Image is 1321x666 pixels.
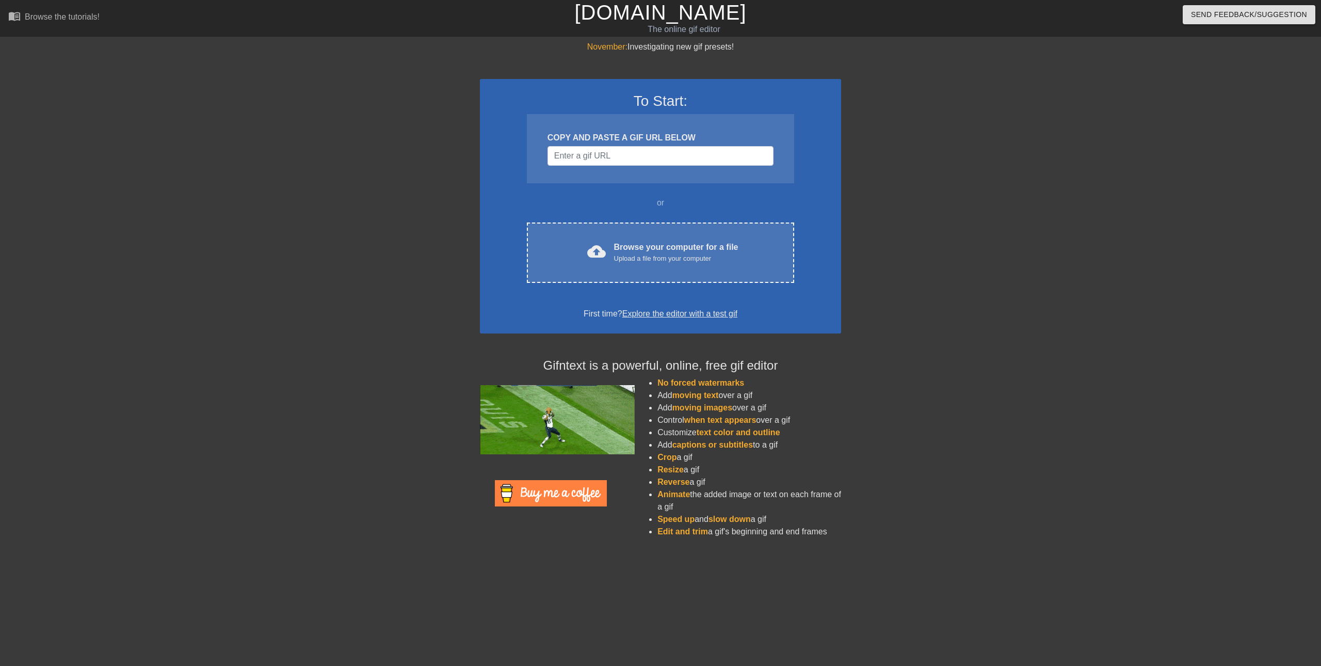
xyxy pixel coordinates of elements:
[657,464,841,476] li: a gif
[587,242,606,261] span: cloud_upload
[708,515,751,524] span: slow down
[657,478,689,486] span: Reverse
[8,10,21,22] span: menu_book
[614,241,738,264] div: Browse your computer for a file
[657,526,841,538] li: a gif's beginning and end frames
[672,391,719,400] span: moving text
[480,385,635,454] img: football_small.gif
[574,1,746,24] a: [DOMAIN_NAME]
[657,414,841,426] li: Control over a gif
[480,41,841,53] div: Investigating new gif presets!
[672,440,753,449] span: captions or subtitles
[657,451,841,464] li: a gif
[684,416,756,424] span: when text appears
[657,515,695,524] span: Speed up
[657,513,841,526] li: and a gif
[1191,8,1307,21] span: Send Feedback/Suggestion
[480,358,841,373] h4: Gifntext is a powerful, online, free gif editor
[657,476,841,488] li: a gif
[657,389,841,402] li: Add over a gif
[547,146,774,166] input: Username
[8,10,100,26] a: Browse the tutorials!
[587,42,627,51] span: November:
[495,480,607,506] img: Buy Me A Coffee
[657,426,841,439] li: Customize
[445,23,922,36] div: The online gif editor
[614,253,738,264] div: Upload a file from your computer
[1183,5,1315,24] button: Send Feedback/Suggestion
[657,453,676,462] span: Crop
[493,308,828,320] div: First time?
[672,403,732,412] span: moving images
[657,378,744,387] span: No forced watermarks
[507,197,814,209] div: or
[657,402,841,414] li: Add over a gif
[25,12,100,21] div: Browse the tutorials!
[657,439,841,451] li: Add to a gif
[657,488,841,513] li: the added image or text on each frame of a gif
[657,465,684,474] span: Resize
[657,490,690,499] span: Animate
[657,527,708,536] span: Edit and trim
[622,309,737,318] a: Explore the editor with a test gif
[493,92,828,110] h3: To Start:
[697,428,780,437] span: text color and outline
[547,132,774,144] div: COPY AND PASTE A GIF URL BELOW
